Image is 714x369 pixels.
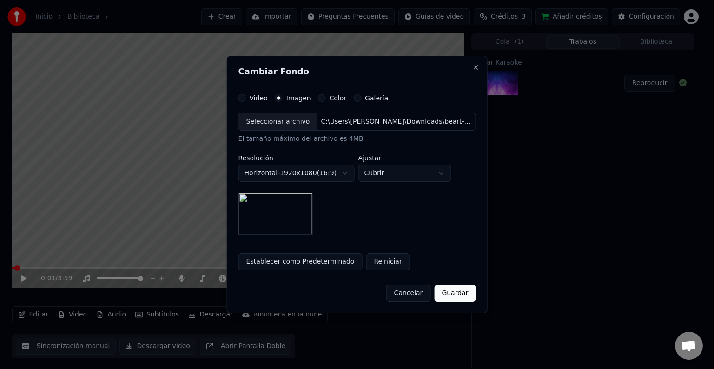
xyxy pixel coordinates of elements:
[238,134,476,144] div: El tamaño máximo del archivo es 4MB
[286,95,311,101] label: Imagen
[330,95,347,101] label: Color
[317,117,475,126] div: C:\Users\[PERSON_NAME]\Downloads\beart-l8piqa (1).jpg
[238,155,355,161] label: Resolución
[365,95,388,101] label: Galería
[250,95,268,101] label: Video
[366,253,410,270] button: Reiniciar
[386,285,431,302] button: Cancelar
[238,253,363,270] button: Establecer como Predeterminado
[238,67,476,76] h2: Cambiar Fondo
[358,155,451,161] label: Ajustar
[434,285,476,302] button: Guardar
[239,113,317,130] div: Seleccionar archivo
